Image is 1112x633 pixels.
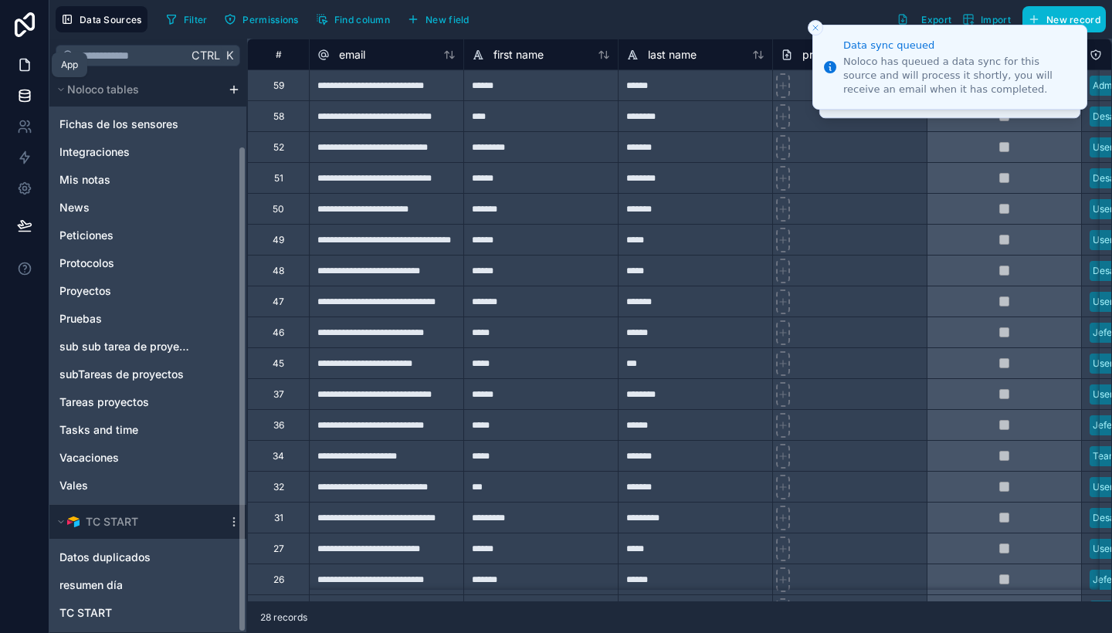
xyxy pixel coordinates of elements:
a: New record [1016,6,1106,32]
span: Ctrl [190,46,222,65]
span: last name [648,47,697,63]
div: 46 [273,327,284,339]
div: 50 [273,203,284,215]
span: K [224,50,235,61]
div: 52 [273,141,284,154]
button: Filter [160,8,213,31]
button: New field [402,8,475,31]
button: Find column [310,8,395,31]
span: email [339,47,365,63]
div: App [61,59,78,71]
span: Find column [334,14,390,25]
div: 27 [273,543,284,555]
a: Permissions [219,8,310,31]
span: 28 records [260,611,307,624]
div: 32 [273,481,284,493]
div: # [259,49,297,60]
div: 45 [273,357,284,370]
span: Data Sources [80,14,142,25]
div: Noloco has queued a data sync for this source and will process it shortly, you will receive an em... [843,55,1074,97]
div: 31 [274,512,283,524]
button: Import [957,6,1016,32]
div: 36 [273,419,284,432]
button: Close toast [808,20,823,36]
div: 49 [273,234,284,246]
span: profile picture [802,47,873,63]
div: 58 [273,110,284,123]
button: New record [1022,6,1106,32]
span: first name [493,47,544,63]
div: 34 [273,450,284,462]
span: Permissions [242,14,298,25]
div: Data sync queued [843,38,1074,53]
button: Export [891,6,957,32]
div: 26 [273,574,284,586]
button: Data Sources [56,6,147,32]
div: 48 [273,265,284,277]
span: New field [425,14,470,25]
div: 47 [273,296,284,308]
div: 37 [273,388,284,401]
div: 51 [274,172,283,184]
button: Permissions [219,8,303,31]
div: 59 [273,80,284,92]
span: Filter [184,14,208,25]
